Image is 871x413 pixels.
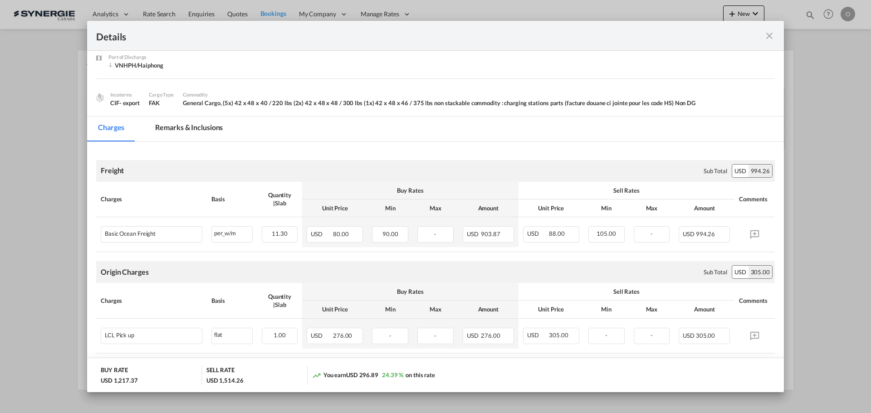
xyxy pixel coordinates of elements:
[110,99,140,107] div: CIF
[523,186,730,194] div: Sell Rates
[519,301,584,318] th: Unit Price
[211,296,253,305] div: Basis
[272,230,288,237] span: 11.30
[382,230,398,238] span: 90.00
[307,287,514,296] div: Buy Rates
[211,195,253,203] div: Basis
[674,199,734,217] th: Amount
[262,191,298,207] div: Quantity | Slab
[549,230,565,237] span: 88.00
[434,332,436,339] span: -
[749,266,772,278] div: 305.00
[87,117,135,141] md-tab-item: Charges
[101,195,202,203] div: Charges
[584,301,629,318] th: Min
[382,371,403,379] span: 24.39 %
[367,199,413,217] th: Min
[212,328,252,340] div: flat
[119,99,140,107] div: - export
[274,331,286,339] span: 1.00
[629,199,675,217] th: Max
[183,91,695,99] div: Commodity
[458,301,519,318] th: Amount
[683,230,695,238] span: USD
[527,230,548,237] span: USD
[144,117,234,141] md-tab-item: Remarks & Inclusions
[101,376,138,384] div: USD 1,217.37
[101,366,128,376] div: BUY RATE
[629,301,675,318] th: Max
[749,165,772,177] div: 994.26
[108,53,181,61] div: Port of Discharge
[312,371,321,380] md-icon: icon-trending-up
[206,366,235,376] div: SELL RATE
[704,268,727,276] div: Sub Total
[651,230,653,237] span: -
[101,296,202,305] div: Charges
[434,230,436,238] span: -
[206,376,244,384] div: USD 1,514.26
[105,332,134,339] div: LCL Pick up
[674,301,734,318] th: Amount
[523,287,730,296] div: Sell Rates
[95,92,105,102] img: cargo.png
[584,199,629,217] th: Min
[481,230,500,238] span: 903.87
[458,199,519,217] th: Amount
[413,301,458,318] th: Max
[101,267,149,277] div: Origin Charges
[149,99,174,107] div: FAK
[734,283,775,318] th: Comments
[311,332,332,339] span: USD
[519,199,584,217] th: Unit Price
[149,91,174,99] div: Cargo Type
[108,61,181,69] div: VNHPH/Haiphong
[312,371,435,380] div: You earn on this rate
[212,227,252,238] div: per_w/m
[467,332,480,339] span: USD
[696,230,715,238] span: 994.26
[96,30,707,41] div: Details
[9,9,207,19] body: Editor, editor2
[220,99,222,107] span: ,
[110,91,140,99] div: Incoterms
[367,301,413,318] th: Min
[333,332,352,339] span: 276.00
[527,331,548,339] span: USD
[481,332,500,339] span: 276.00
[183,99,223,107] span: General Cargo
[311,230,332,238] span: USD
[101,165,124,175] div: Freight
[302,199,367,217] th: Unit Price
[651,331,653,339] span: -
[605,331,607,339] span: -
[346,371,378,379] span: USD 296.89
[262,292,298,309] div: Quantity | Slab
[683,332,695,339] span: USD
[696,332,715,339] span: 305.00
[87,117,243,141] md-pagination-wrapper: Use the left and right arrow keys to navigate between tabs
[389,332,391,339] span: -
[764,30,775,41] md-icon: icon-close fg-AAA8AD m-0 cursor
[467,230,480,238] span: USD
[734,182,775,217] th: Comments
[549,331,568,339] span: 305.00
[413,199,458,217] th: Max
[87,21,784,393] md-dialog: Pickup Door ...
[223,99,695,107] span: (5x) 42 x 48 x 40 / 220 lbs (2x) 42 x 48 x 48 / 300 lbs (1x) 42 x 48 x 46 / 375 lbs non stackable...
[732,165,749,177] div: USD
[333,230,349,238] span: 80.00
[704,167,727,175] div: Sub Total
[597,230,616,237] span: 105.00
[105,230,156,237] div: Basic Ocean Freight
[307,186,514,194] div: Buy Rates
[732,266,749,278] div: USD
[302,301,367,318] th: Unit Price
